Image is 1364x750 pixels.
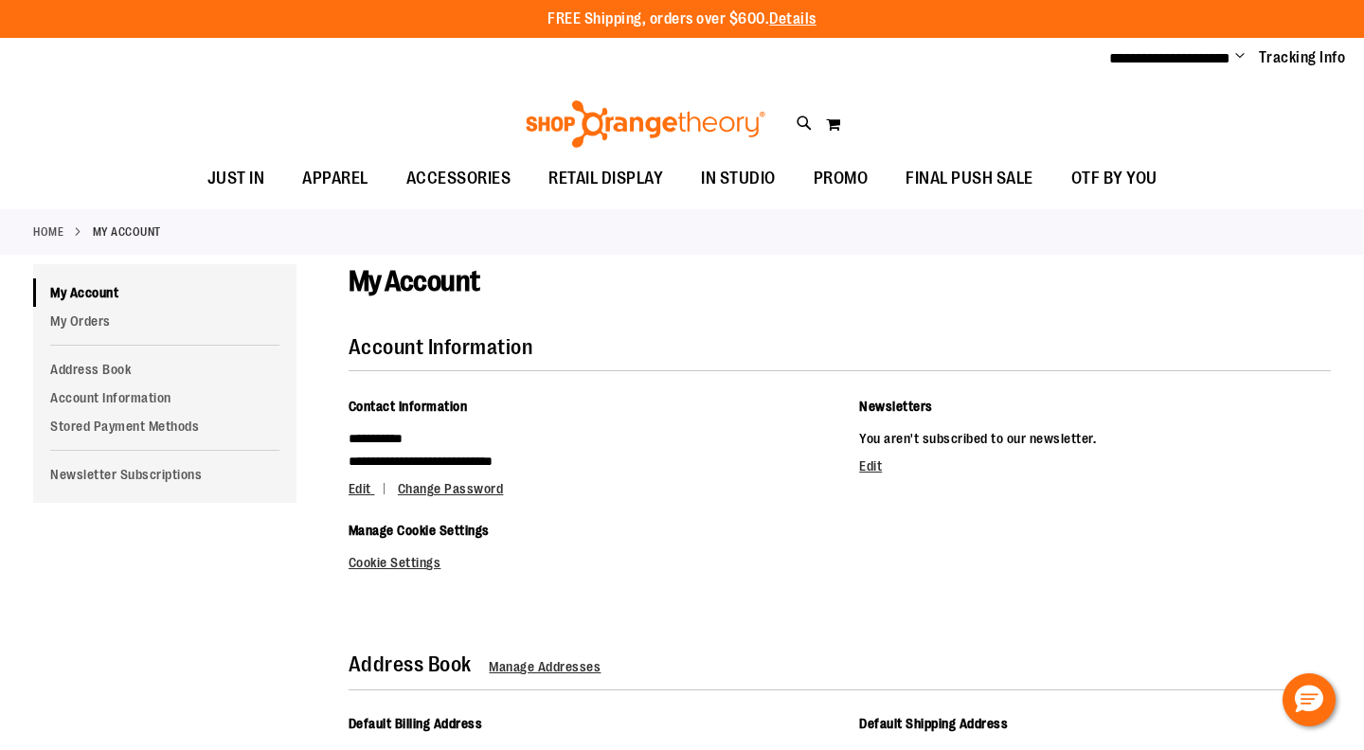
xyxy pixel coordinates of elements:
a: Details [769,10,817,27]
span: ACCESSORIES [406,157,511,200]
a: Stored Payment Methods [33,412,296,440]
span: Newsletters [859,399,933,414]
span: APPAREL [302,157,368,200]
a: Cookie Settings [349,555,441,570]
a: Newsletter Subscriptions [33,460,296,489]
a: IN STUDIO [682,157,795,201]
span: FINAL PUSH SALE [906,157,1033,200]
strong: Address Book [349,652,472,676]
span: Edit [349,481,371,496]
span: Default Shipping Address [859,716,1008,731]
a: JUST IN [188,157,284,201]
span: RETAIL DISPLAY [548,157,663,200]
a: My Account [33,278,296,307]
a: ACCESSORIES [387,157,530,201]
button: Account menu [1235,48,1245,67]
a: Edit [859,458,882,473]
p: FREE Shipping, orders over $600. [547,9,817,30]
img: Shop Orangetheory [523,100,768,148]
a: My Orders [33,307,296,335]
span: Manage Cookie Settings [349,523,490,538]
a: Change Password [398,481,504,496]
a: RETAIL DISPLAY [529,157,682,201]
span: Default Billing Address [349,716,483,731]
a: Edit [349,481,395,496]
span: Contact Information [349,399,468,414]
a: FINAL PUSH SALE [887,157,1052,201]
a: Account Information [33,384,296,412]
a: Manage Addresses [489,659,601,674]
span: My Account [349,265,480,297]
a: APPAREL [283,157,387,201]
strong: Account Information [349,335,533,359]
p: You aren't subscribed to our newsletter. [859,427,1331,450]
a: Tracking Info [1259,47,1346,68]
strong: My Account [93,223,161,241]
button: Hello, have a question? Let’s chat. [1283,673,1336,726]
span: OTF BY YOU [1071,157,1158,200]
span: JUST IN [207,157,265,200]
a: PROMO [795,157,888,201]
a: Home [33,223,63,241]
a: Address Book [33,355,296,384]
span: IN STUDIO [701,157,776,200]
a: OTF BY YOU [1052,157,1176,201]
span: PROMO [814,157,869,200]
